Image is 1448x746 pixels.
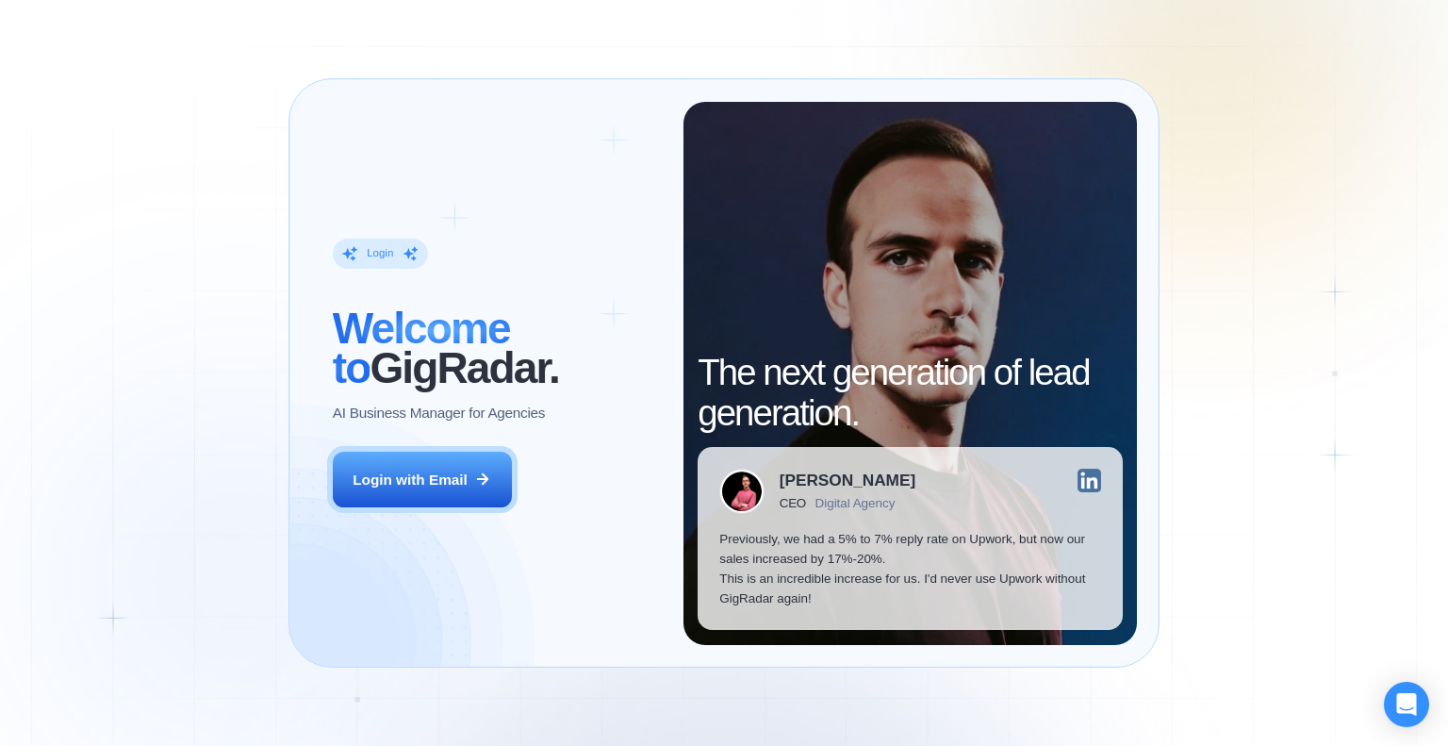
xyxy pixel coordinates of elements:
[1384,682,1429,727] div: Open Intercom Messenger
[333,452,512,508] button: Login with Email
[780,472,915,489] div: [PERSON_NAME]
[353,470,468,489] div: Login with Email
[333,403,545,423] p: AI Business Manager for Agencies
[333,308,662,388] h2: ‍ GigRadar.
[719,529,1101,609] p: Previously, we had a 5% to 7% reply rate on Upwork, but now our sales increased by 17%-20%. This ...
[367,246,393,260] div: Login
[780,496,806,510] div: CEO
[698,353,1123,432] h2: The next generation of lead generation.
[333,304,510,392] span: Welcome to
[815,496,896,510] div: Digital Agency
